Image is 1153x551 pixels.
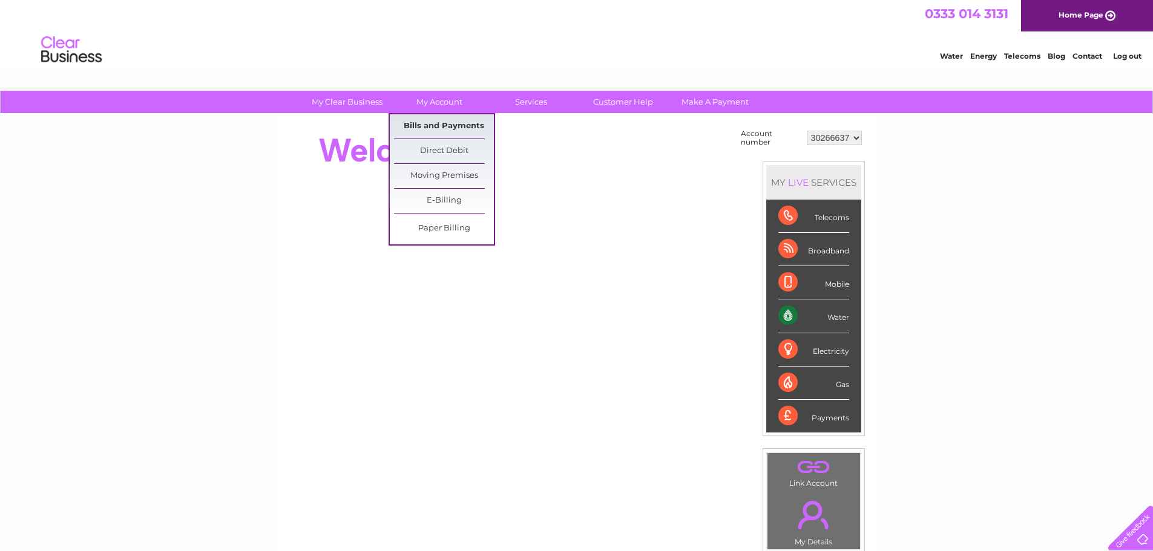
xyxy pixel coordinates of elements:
a: Paper Billing [394,217,494,241]
a: Log out [1113,51,1142,60]
div: Clear Business is a trading name of Verastar Limited (registered in [GEOGRAPHIC_DATA] No. 3667643... [291,7,863,59]
td: Account number [738,126,804,149]
a: . [770,494,857,536]
a: Energy [970,51,997,60]
a: Make A Payment [665,91,765,113]
a: Water [940,51,963,60]
div: Mobile [778,266,849,299]
a: Telecoms [1004,51,1040,60]
a: Moving Premises [394,164,494,188]
div: Payments [778,400,849,432]
a: My Clear Business [297,91,397,113]
a: My Account [389,91,489,113]
a: Services [481,91,581,113]
div: Broadband [778,233,849,266]
a: 0333 014 3131 [925,6,1008,21]
div: Electricity [778,333,849,367]
a: E-Billing [394,189,494,213]
a: Customer Help [573,91,673,113]
td: My Details [767,491,861,550]
a: Blog [1048,51,1065,60]
div: Gas [778,367,849,400]
a: Direct Debit [394,139,494,163]
div: LIVE [786,177,811,188]
div: MY SERVICES [766,165,861,200]
div: Telecoms [778,200,849,233]
div: Water [778,299,849,333]
img: logo.png [41,31,102,68]
a: Bills and Payments [394,114,494,139]
td: Link Account [767,452,861,491]
a: . [770,456,857,477]
a: Contact [1073,51,1102,60]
